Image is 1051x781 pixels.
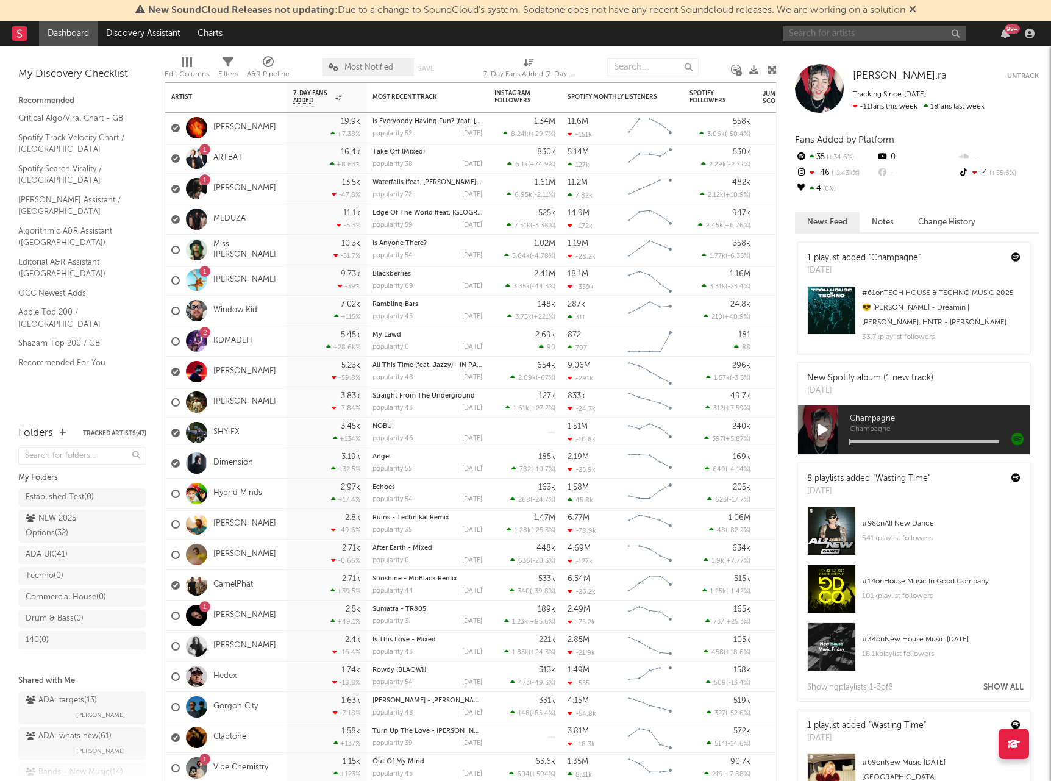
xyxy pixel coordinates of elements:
span: 8.24k [511,131,529,138]
div: 50.0 [763,273,811,288]
svg: Chart title [622,235,677,265]
span: -2.72 % [728,162,749,168]
button: News Feed [795,212,860,232]
div: 358k [733,240,750,248]
div: 947k [732,209,750,217]
div: Spotify Monthly Listeners [568,93,659,101]
div: 4 [795,181,876,197]
div: Take Off (Mixed) [372,149,482,155]
span: New SoundCloud Releases not updating [148,5,335,15]
div: popularity: 69 [372,283,413,290]
a: Hedex [213,671,237,682]
a: Out Of My Mind [372,758,424,765]
div: 3.83k [341,392,360,400]
span: +221 % [533,314,554,321]
a: Algorithmic A&R Assistant ([GEOGRAPHIC_DATA]) [18,224,134,249]
span: 2.12k [708,192,724,199]
div: 35 [795,149,876,165]
div: 9.06M [568,362,591,369]
div: 11.1k [343,209,360,217]
div: -359k [568,283,594,291]
a: Editorial A&R Assistant ([GEOGRAPHIC_DATA]) [18,255,134,280]
span: 3.31k [710,284,725,290]
svg: Chart title [622,296,677,326]
button: Untrack [1007,70,1039,82]
div: Jump Score [763,90,793,105]
div: [DATE] [462,161,482,168]
div: 24.8k [730,301,750,308]
a: Rambling Bars [372,301,418,308]
div: 11.6M [568,118,588,126]
span: 3.06k [707,131,725,138]
span: 1.77k [710,253,725,260]
div: 797 [568,344,587,352]
a: ARTBAT [213,153,243,163]
div: popularity: 38 [372,161,413,168]
svg: Chart title [622,143,677,174]
a: Blackberries [372,271,411,277]
div: -59.8 % [332,374,360,382]
div: -47.8 % [332,191,360,199]
a: Spotify Search Virality / [GEOGRAPHIC_DATA] [18,162,134,187]
span: 0 % [821,186,836,193]
div: 830k [537,148,555,156]
div: ( ) [698,221,750,229]
span: 7.51k [515,223,530,229]
span: -50.4 % [727,131,749,138]
div: ( ) [505,282,555,290]
span: +40.9 % [724,314,749,321]
span: [PERSON_NAME].ra [853,71,947,81]
div: 74.0 [763,304,811,318]
div: # 14 on House Music In Good Company [862,574,1021,589]
a: Is This Love - Mixed [372,637,436,643]
span: -23.4 % [727,284,749,290]
a: Claptone [213,732,246,743]
div: All This Time (feat. Jazzy) - IN PARALLEL Remix [372,362,482,369]
svg: Chart title [622,204,677,235]
a: #14onHouse Music In Good Company101kplaylist followers [798,565,1030,622]
div: ADA: targets ( 13 ) [26,693,97,708]
div: Waterfalls (feat. Sam Harper & Bobby Harvey) [372,179,482,186]
div: Blackberries [372,271,482,277]
div: 63.7 [763,151,811,166]
span: -1.43k % [830,170,860,177]
div: 11.2M [568,179,588,187]
a: Miss [PERSON_NAME] [213,240,281,260]
div: 541k playlist followers [862,531,1021,546]
div: 55.9 [763,212,811,227]
span: -2.11 % [534,192,554,199]
span: 3.75k [515,314,532,321]
span: +34.6 % [825,154,854,161]
a: [PERSON_NAME] [213,275,276,285]
span: -3.5 % [732,375,749,382]
a: [PERSON_NAME] [213,610,276,621]
div: ( ) [699,130,750,138]
div: -151k [568,130,592,138]
span: 2.45k [706,223,723,229]
div: Techno ( 0 ) [26,569,63,583]
div: ( ) [507,221,555,229]
div: [DATE] [807,385,933,397]
div: 18.1k playlist followers [862,647,1021,662]
div: popularity: 45 [372,313,413,320]
a: Is Everybody Having Fun? (feat. [PERSON_NAME] from the sticks) - bullet tooth Remix [372,118,643,125]
a: Commercial House(0) [18,588,146,607]
a: CamelPhat [213,580,253,590]
span: Dismiss [909,5,916,15]
div: 1.34M [534,118,555,126]
span: 90 [547,344,555,351]
div: +8.63 % [330,160,360,168]
div: 140 ( 0 ) [26,633,49,647]
div: Rambling Bars [372,301,482,308]
div: popularity: 0 [372,344,409,351]
div: -4 [958,165,1039,181]
div: # 61 on TECH HOUSE & TECHNO MUSIC 2025 😎 [PERSON_NAME] - Dreamin | [PERSON_NAME], HNTR - [PERSON_... [862,286,1021,330]
div: 1 playlist added [807,252,921,265]
span: +10.9 % [725,192,749,199]
div: 18.1M [568,270,588,278]
div: ( ) [701,160,750,168]
a: [PERSON_NAME] [213,641,276,651]
div: 2.41M [534,270,555,278]
a: "Wasting Time" [869,721,926,730]
span: 18 fans last week [853,103,985,110]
